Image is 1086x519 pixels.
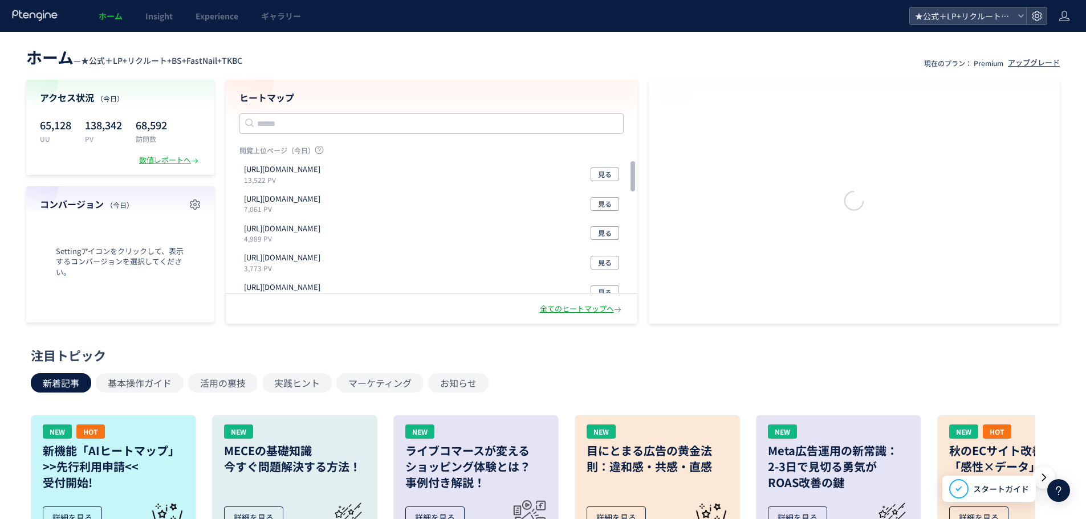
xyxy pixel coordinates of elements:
[924,58,1003,68] p: 現在のプラン： Premium
[40,246,201,278] span: Settingアイコンをクリックして、表示するコンバージョンを選択してください。
[973,483,1029,495] span: スタートガイド
[598,226,612,240] span: 見る
[136,134,167,144] p: 訪問数
[244,263,325,273] p: 3,773 PV
[244,164,320,175] p: https://fastnail.app
[85,116,122,134] p: 138,342
[405,424,434,439] div: NEW
[139,155,201,166] div: 数値レポートへ
[598,197,612,211] span: 見る
[949,424,978,439] div: NEW
[428,373,489,393] button: お知らせ
[26,46,74,68] span: ホーム
[81,55,242,66] span: ★公式＋LP+リクルート+BS+FastNail+TKBC
[188,373,258,393] button: 活用の裏技
[96,93,124,103] span: （今日）
[1008,58,1060,68] div: アップグレード
[598,256,612,269] span: 見る
[40,116,71,134] p: 65,128
[336,373,424,393] button: マーケティング
[239,91,624,104] h4: ヒートマップ
[262,373,332,393] button: 実践ヒント
[224,443,365,475] h3: MECEの基礎知識 今すぐ問題解決する方法！
[244,234,325,243] p: 4,989 PV
[76,424,105,439] div: HOT
[768,443,909,491] h3: Meta広告運用の新常識： 2-3日で見切る勇気が ROAS改善の鍵
[244,204,325,214] p: 7,061 PV
[26,46,242,68] div: —
[96,373,184,393] button: 基本操作ガイド
[145,10,173,22] span: Insight
[598,167,612,181] span: 見る
[244,194,320,205] p: https://tcb-beauty.net/menu/coupon_september_crm
[244,252,320,263] p: https://tcb-beauty.net/menu/bnls-diet
[40,134,71,144] p: UU
[31,346,1050,364] div: 注目トピック
[591,285,619,299] button: 見る
[405,443,547,491] h3: ライブコマースが変える ショッピング体験とは？ 事例付き解説！
[591,167,619,181] button: 見る
[587,443,728,475] h3: 目にとまる広告の黄金法則：違和感・共感・直感
[244,293,325,303] p: 3,382 PV
[43,443,184,491] h3: 新機能「AIヒートマップ」 >>先行利用申請<< 受付開始!
[598,285,612,299] span: 見る
[40,198,201,211] h4: コンバージョン
[40,91,201,104] h4: アクセス状況
[31,373,91,393] button: 新着記事
[591,226,619,240] button: 見る
[591,197,619,211] button: 見る
[196,10,238,22] span: Experience
[540,304,624,314] div: 全てのヒートマップへ
[983,424,1011,439] div: HOT
[136,116,167,134] p: 68,592
[85,134,122,144] p: PV
[224,424,253,439] div: NEW
[99,10,123,22] span: ホーム
[587,424,616,439] div: NEW
[591,256,619,269] button: 見る
[768,424,797,439] div: NEW
[239,145,624,160] p: 閲覧上位ページ（今日）
[43,424,72,439] div: NEW
[244,175,325,185] p: 13,522 PV
[244,223,320,234] p: https://fastnail.app/search/result
[912,7,1013,24] span: ★公式＋LP+リクルート+BS+FastNail+TKBC
[244,282,320,293] p: https://t-c-b-biyougeka.com
[261,10,301,22] span: ギャラリー
[106,200,133,210] span: （今日）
